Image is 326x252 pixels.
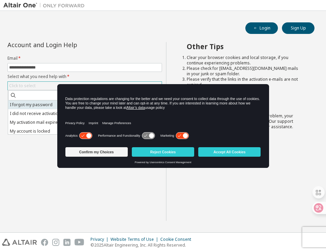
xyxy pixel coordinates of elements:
[245,22,278,34] button: Login
[90,237,110,242] div: Privacy
[187,55,302,66] li: Clear your browser cookies and local storage, if you continue experiencing problems.
[2,239,37,246] img: altair_logo.svg
[7,74,162,79] label: Select what you need help with
[7,42,131,47] div: Account and Login Help
[9,83,36,89] div: Click to select
[160,237,195,242] div: Cookie Consent
[3,2,88,9] img: Altair One
[41,239,48,246] img: facebook.svg
[75,239,84,246] img: youtube.svg
[187,77,302,88] li: Please verify that the links in the activation e-mails are not expired.
[110,237,160,242] div: Website Terms of Use
[282,22,314,34] button: Sign Up
[90,242,195,248] p: © 2025 Altair Engineering, Inc. All Rights Reserved.
[7,56,162,61] label: Email
[8,82,162,90] div: Click to select
[8,100,161,109] li: I forgot my password
[187,66,302,77] li: Please check for [EMAIL_ADDRESS][DOMAIN_NAME] mails in your junk or spam folder.
[52,239,59,246] img: instagram.svg
[187,42,302,51] h2: Other Tips
[63,239,70,246] img: linkedin.svg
